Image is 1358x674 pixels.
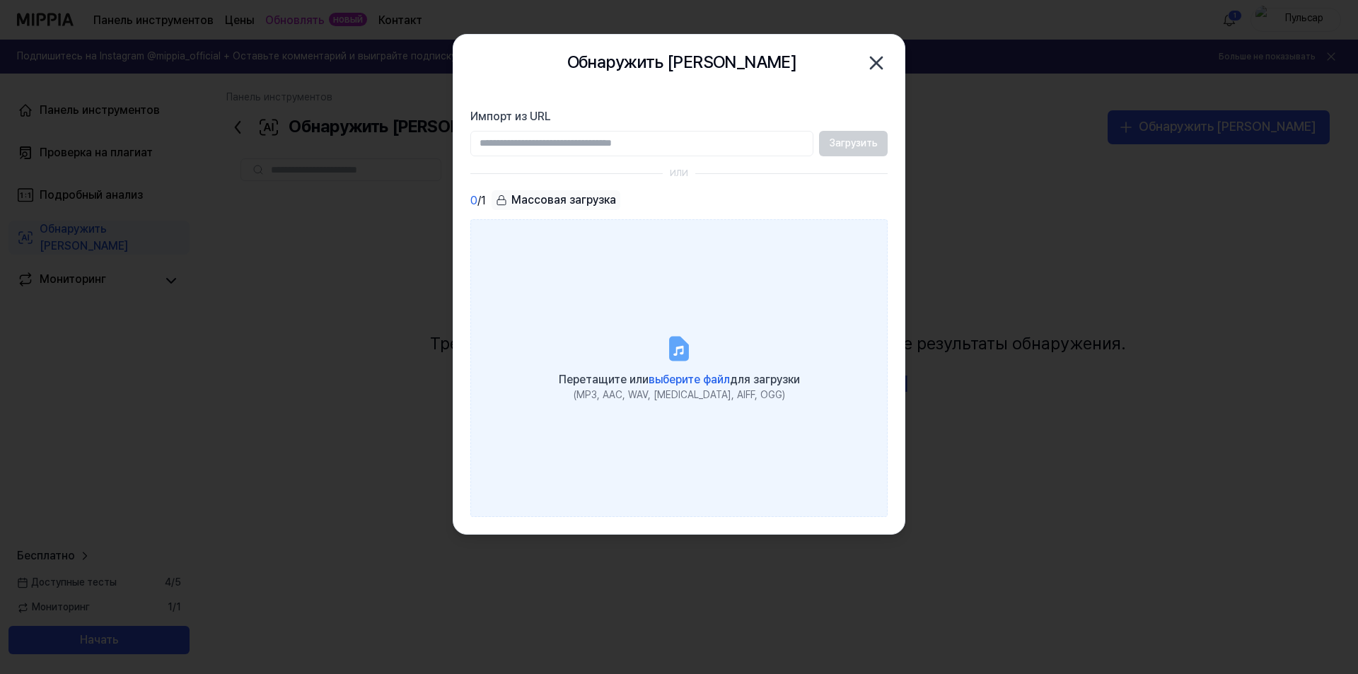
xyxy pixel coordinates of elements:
font: (MP3, AAC, WAV, [MEDICAL_DATA], AIFF, OGG) [574,389,785,400]
font: для загрузки [730,373,800,386]
font: Импорт из URL [470,110,551,123]
font: 0 [470,194,477,207]
button: Массовая загрузка [492,190,620,211]
font: ИЛИ [670,168,688,178]
font: / [477,194,481,207]
font: Обнаружить [PERSON_NAME] [567,52,797,72]
font: 1 [481,194,486,207]
font: Массовая загрузка [511,193,616,207]
font: Перетащите или [559,373,649,386]
font: выберите файл [649,373,730,386]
